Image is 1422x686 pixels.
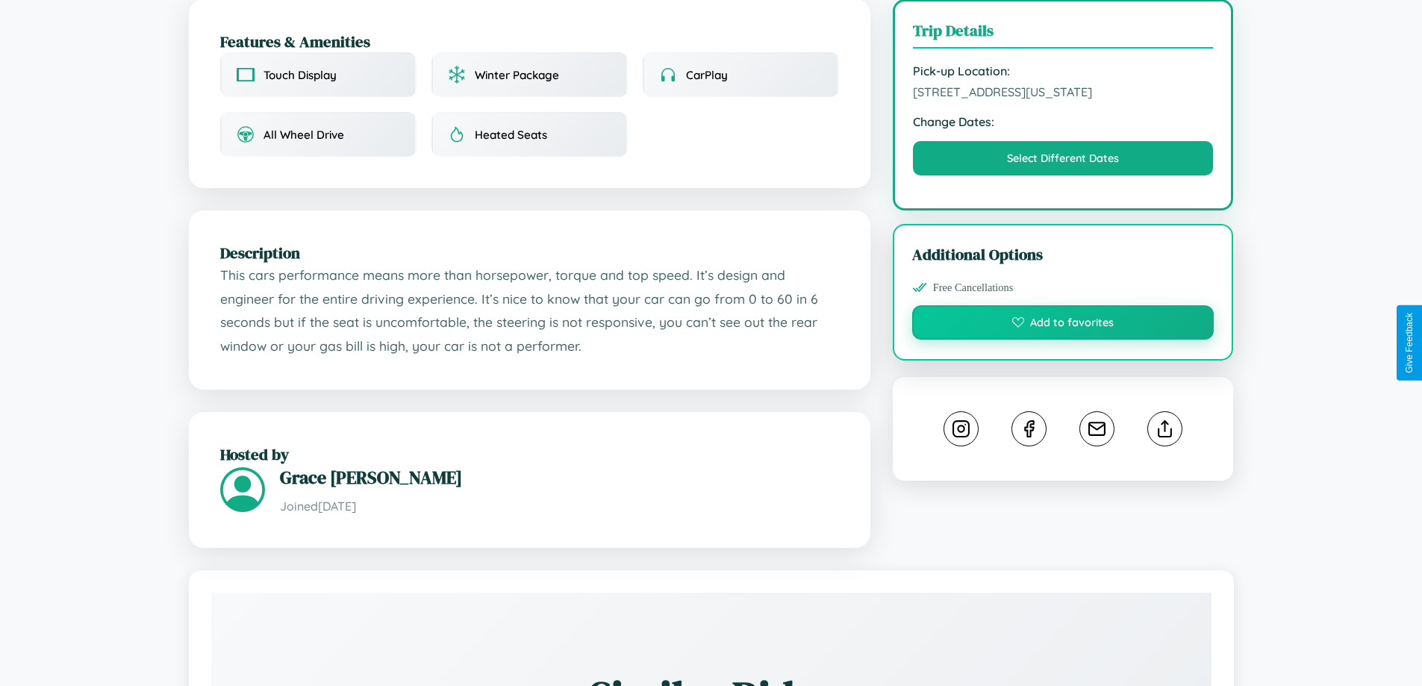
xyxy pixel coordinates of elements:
h2: Features & Amenities [220,31,839,52]
span: Heated Seats [475,128,547,142]
strong: Pick-up Location: [913,63,1214,78]
p: This cars performance means more than horsepower, torque and top speed. It’s design and engineer ... [220,264,839,358]
span: All Wheel Drive [263,128,344,142]
span: Free Cancellations [933,281,1014,294]
strong: Change Dates: [913,114,1214,129]
span: Winter Package [475,68,559,82]
span: Touch Display [263,68,337,82]
h3: Additional Options [912,243,1214,265]
h3: Grace [PERSON_NAME] [280,465,839,490]
button: Add to favorites [912,305,1214,340]
span: CarPlay [686,68,728,82]
div: Give Feedback [1404,313,1415,373]
p: Joined [DATE] [280,496,839,517]
h2: Hosted by [220,443,839,465]
h2: Description [220,242,839,264]
h3: Trip Details [913,19,1214,49]
span: [STREET_ADDRESS][US_STATE] [913,84,1214,99]
button: Select Different Dates [913,141,1214,175]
